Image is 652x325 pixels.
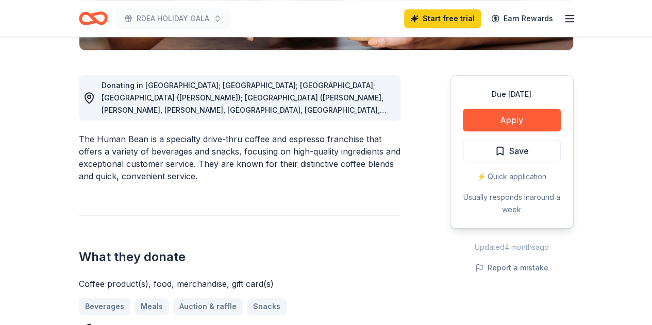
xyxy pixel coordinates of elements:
[137,12,209,25] span: RDEA HOLIDAY GALA
[79,298,130,315] a: Beverages
[509,144,529,158] span: Save
[463,140,561,162] button: Save
[404,9,481,28] a: Start free trial
[463,88,561,100] div: Due [DATE]
[79,6,108,30] a: Home
[463,170,561,183] div: ⚡️ Quick application
[463,109,561,131] button: Apply
[102,81,387,312] span: Donating in [GEOGRAPHIC_DATA]; [GEOGRAPHIC_DATA]; [GEOGRAPHIC_DATA]; [GEOGRAPHIC_DATA] ([PERSON_N...
[247,298,287,315] a: Snacks
[79,278,400,290] div: Coffee product(s), food, merchandise, gift card(s)
[463,191,561,216] div: Usually responds in around a week
[79,249,400,265] h2: What they donate
[450,241,574,253] div: Updated 4 months ago
[485,9,559,28] a: Earn Rewards
[116,8,230,29] button: RDEA HOLIDAY GALA
[173,298,243,315] a: Auction & raffle
[475,262,548,274] button: Report a mistake
[79,133,400,182] div: The Human Bean is a specialty drive-thru coffee and espresso franchise that offers a variety of b...
[135,298,169,315] a: Meals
